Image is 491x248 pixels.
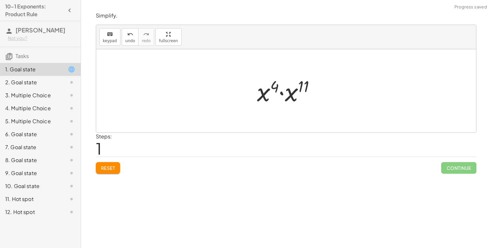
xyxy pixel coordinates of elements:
span: Progress saved [454,4,487,10]
i: Task not started. [68,156,75,164]
i: redo [143,30,149,38]
label: Steps: [96,133,112,140]
h4: 10-1 Exponents: Product Rule [5,3,64,18]
i: keyboard [107,30,113,38]
i: Task not started. [68,78,75,86]
i: Task not started. [68,104,75,112]
span: undo [125,39,135,43]
span: [PERSON_NAME] [16,26,65,34]
i: undo [127,30,133,38]
div: Not you? [8,35,75,41]
i: Task not started. [68,117,75,125]
i: Task not started. [68,208,75,216]
span: 1 [96,138,102,158]
div: 6. Goal state [5,130,57,138]
div: 9. Goal state [5,169,57,177]
span: Tasks [16,53,29,59]
div: 2. Goal state [5,78,57,86]
div: 10. Goal state [5,182,57,190]
div: 4. Multiple Choice [5,104,57,112]
span: keypad [103,39,117,43]
button: keyboardkeypad [99,28,121,46]
div: 3. Multiple Choice [5,91,57,99]
span: fullscreen [159,39,178,43]
span: Reset [101,165,115,171]
i: Task not started. [68,182,75,190]
div: 12. Hot spot [5,208,57,216]
i: Task not started. [68,169,75,177]
i: Task started. [68,65,75,73]
button: fullscreen [155,28,181,46]
i: Task not started. [68,195,75,203]
i: Task not started. [68,130,75,138]
div: 11. Hot spot [5,195,57,203]
i: Task not started. [68,143,75,151]
i: Task not started. [68,91,75,99]
div: 5. Multiple Choice [5,117,57,125]
button: redoredo [138,28,154,46]
p: Simplify. [96,12,476,19]
div: 1. Goal state [5,65,57,73]
div: 8. Goal state [5,156,57,164]
span: redo [142,39,151,43]
button: Reset [96,162,120,174]
button: undoundo [122,28,139,46]
div: 7. Goal state [5,143,57,151]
